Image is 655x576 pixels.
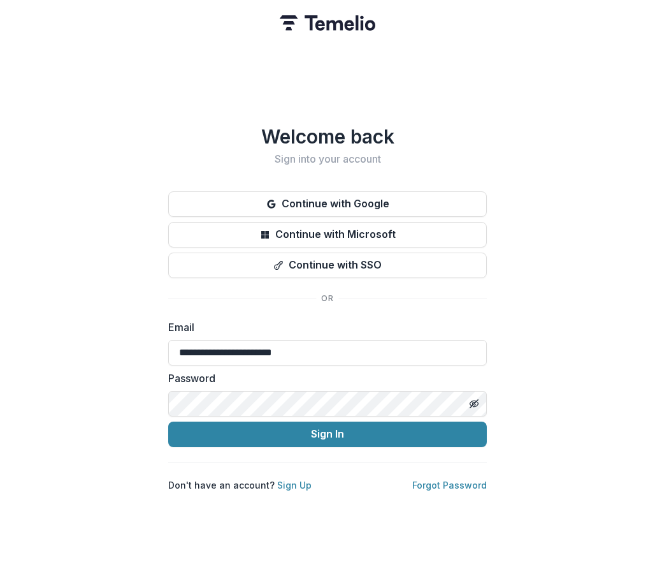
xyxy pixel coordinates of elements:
[168,153,487,165] h2: Sign into your account
[168,253,487,278] button: Continue with SSO
[280,15,375,31] img: Temelio
[277,480,312,491] a: Sign Up
[168,191,487,217] button: Continue with Google
[168,371,479,386] label: Password
[168,222,487,247] button: Continue with Microsoft
[168,320,479,335] label: Email
[168,478,312,492] p: Don't have an account?
[464,394,484,414] button: Toggle password visibility
[168,125,487,148] h1: Welcome back
[168,422,487,447] button: Sign In
[412,480,487,491] a: Forgot Password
